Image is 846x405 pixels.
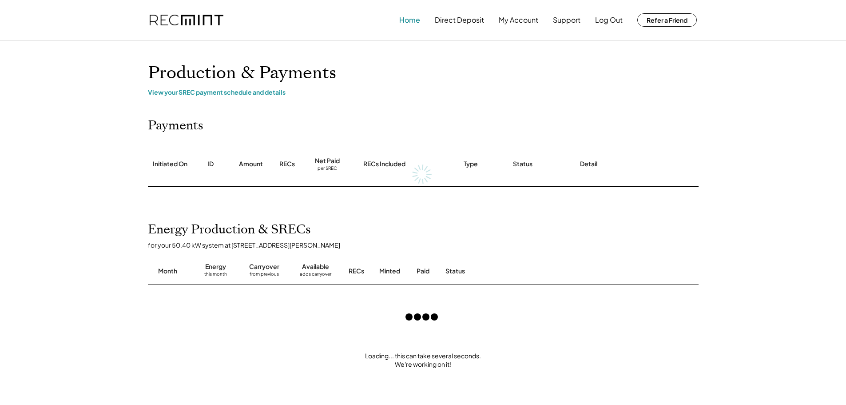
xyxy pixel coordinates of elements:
[464,160,478,168] div: Type
[513,160,532,168] div: Status
[637,13,697,27] button: Refer a Friend
[148,241,707,249] div: for your 50.40 kW system at [STREET_ADDRESS][PERSON_NAME]
[318,165,337,172] div: per SREC
[553,11,580,29] button: Support
[148,118,203,133] h2: Payments
[499,11,538,29] button: My Account
[204,271,227,280] div: this month
[279,160,295,168] div: RECs
[349,267,364,276] div: RECs
[595,11,623,29] button: Log Out
[379,267,400,276] div: Minted
[158,267,177,276] div: Month
[207,160,214,168] div: ID
[148,88,699,96] div: View your SREC payment schedule and details
[302,262,329,271] div: Available
[417,267,429,276] div: Paid
[250,271,279,280] div: from previous
[445,267,596,276] div: Status
[150,15,223,26] img: recmint-logotype%403x.png
[148,63,699,84] h1: Production & Payments
[153,160,187,168] div: Initiated On
[300,271,331,280] div: adds carryover
[205,262,226,271] div: Energy
[435,11,484,29] button: Direct Deposit
[148,222,311,237] h2: Energy Production & SRECs
[249,262,279,271] div: Carryover
[363,160,405,168] div: RECs Included
[239,160,263,168] div: Amount
[139,352,707,369] div: Loading... this can take several seconds. We're working on it!
[399,11,420,29] button: Home
[315,156,340,165] div: Net Paid
[580,160,597,168] div: Detail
